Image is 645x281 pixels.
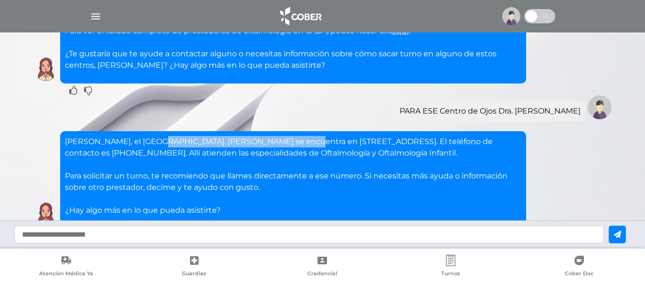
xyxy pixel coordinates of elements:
[2,255,130,279] a: Atención Médica Ya
[34,57,58,81] img: Cober IA
[65,136,521,216] p: [PERSON_NAME], el [GEOGRAPHIC_DATA]. [PERSON_NAME] se encuentra en [STREET_ADDRESS]. El teléfono ...
[34,202,58,226] img: Cober IA
[565,270,593,279] span: Cober Doc
[39,270,93,279] span: Atención Médica Ya
[182,270,206,279] span: Guardias
[90,10,102,22] img: Cober_menu-lines-white.svg
[441,270,460,279] span: Turnos
[588,95,612,119] img: Tu imagen
[502,7,520,25] img: profile-placeholder.svg
[130,255,259,279] a: Guardias
[258,255,387,279] a: Credencial
[400,105,581,117] div: PARA ESE Centro de Ojos Dra. [PERSON_NAME]
[387,255,515,279] a: Turnos
[515,255,643,279] a: Cober Doc
[307,270,337,279] span: Credencial
[275,5,325,28] img: logo_cober_home-white.png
